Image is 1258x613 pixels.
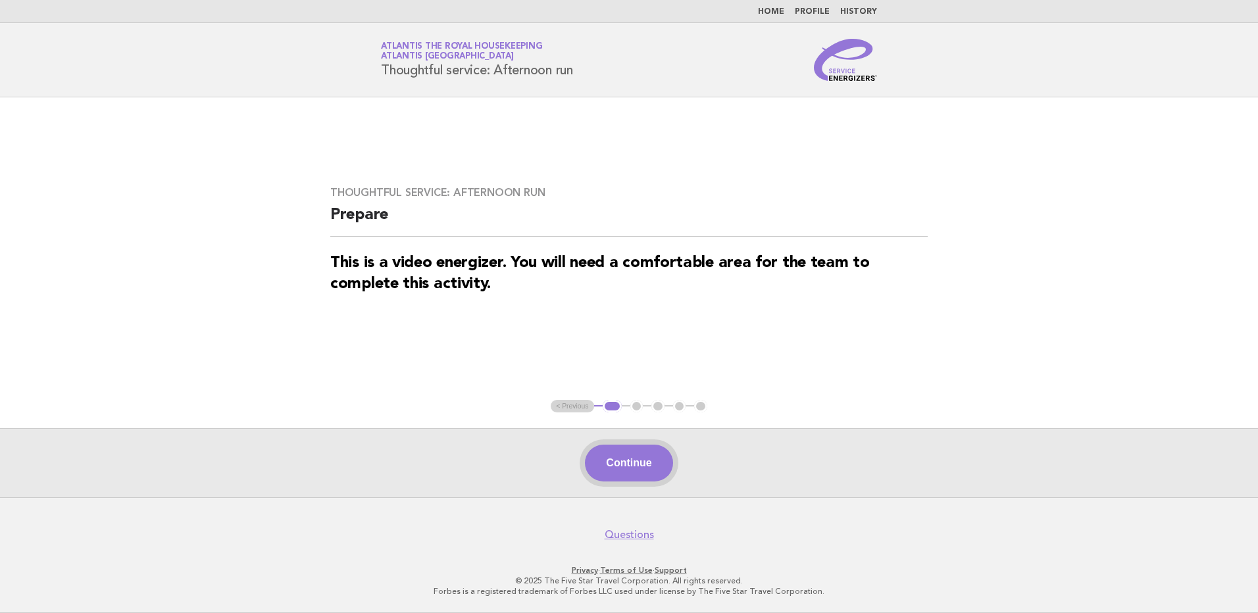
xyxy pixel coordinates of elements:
[585,445,672,481] button: Continue
[381,43,573,77] h1: Thoughtful service: Afternoon run
[572,566,598,575] a: Privacy
[795,8,830,16] a: Profile
[758,8,784,16] a: Home
[330,255,870,292] strong: This is a video energizer. You will need a comfortable area for the team to complete this activity.
[330,205,928,237] h2: Prepare
[226,565,1032,576] p: · ·
[226,576,1032,586] p: © 2025 The Five Star Travel Corporation. All rights reserved.
[381,53,514,61] span: Atlantis [GEOGRAPHIC_DATA]
[814,39,877,81] img: Service Energizers
[381,42,542,61] a: Atlantis the Royal HousekeepingAtlantis [GEOGRAPHIC_DATA]
[655,566,687,575] a: Support
[600,566,653,575] a: Terms of Use
[226,586,1032,597] p: Forbes is a registered trademark of Forbes LLC used under license by The Five Star Travel Corpora...
[605,528,654,541] a: Questions
[603,400,622,413] button: 1
[330,186,928,199] h3: Thoughtful service: Afternoon run
[840,8,877,16] a: History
